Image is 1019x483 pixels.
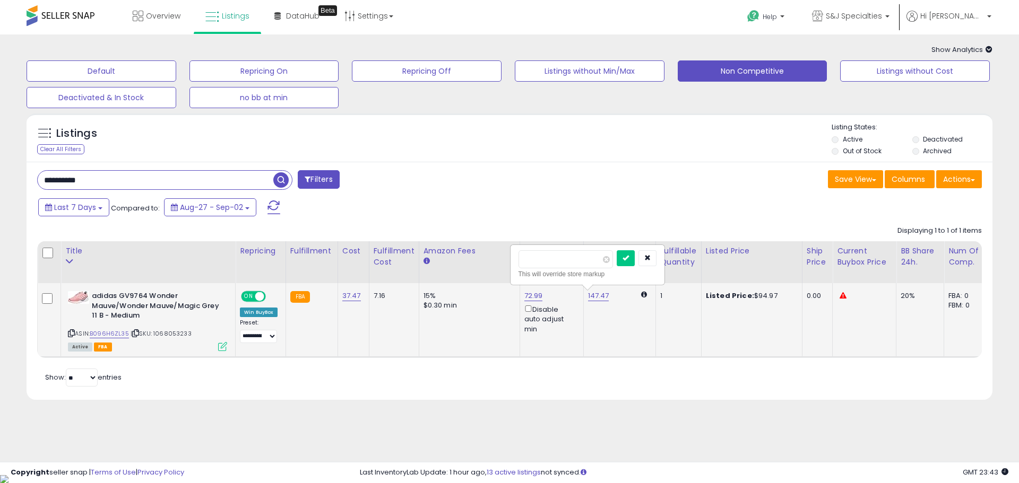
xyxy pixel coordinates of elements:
[27,87,176,108] button: Deactivated & In Stock
[837,245,892,268] div: Current Buybox Price
[892,174,925,185] span: Columns
[180,202,243,213] span: Aug-27 - Sep-02
[706,291,794,301] div: $94.97
[240,308,278,317] div: Win BuyBox
[189,87,339,108] button: no bb at min
[660,291,693,301] div: 1
[807,291,824,301] div: 0.00
[424,301,512,310] div: $0.30 min
[906,11,991,34] a: Hi [PERSON_NAME]
[832,122,992,133] p: Listing States:
[92,291,221,323] b: adidas GV9764 Wonder Mauve/Wonder Mauve/Magic Grey 11 B - Medium
[920,11,984,21] span: Hi [PERSON_NAME]
[54,202,96,213] span: Last 7 Days
[146,11,180,21] span: Overview
[11,467,49,477] strong: Copyright
[240,245,281,257] div: Repricing
[242,292,255,301] span: ON
[298,170,339,189] button: Filters
[826,11,882,21] span: S&J Specialties
[739,2,795,34] a: Help
[222,11,249,21] span: Listings
[936,170,982,188] button: Actions
[923,135,963,144] label: Deactivated
[374,245,414,268] div: Fulfillment Cost
[189,60,339,82] button: Repricing On
[38,198,109,216] button: Last 7 Days
[519,269,657,279] div: This will override store markup
[843,135,862,144] label: Active
[807,245,828,268] div: Ship Price
[843,146,882,155] label: Out of Stock
[885,170,935,188] button: Columns
[524,291,543,301] a: 72.99
[948,291,983,301] div: FBA: 0
[840,60,990,82] button: Listings without Cost
[923,146,952,155] label: Archived
[264,292,281,301] span: OFF
[290,245,333,257] div: Fulfillment
[342,291,361,301] a: 37.47
[678,60,827,82] button: Non Competitive
[94,343,112,352] span: FBA
[56,126,97,141] h5: Listings
[948,301,983,310] div: FBM: 0
[111,203,160,213] span: Compared to:
[763,12,777,21] span: Help
[68,343,92,352] span: All listings currently available for purchase on Amazon
[487,467,541,477] a: 13 active listings
[524,303,575,334] div: Disable auto adjust min
[901,245,939,268] div: BB Share 24h.
[240,319,278,343] div: Preset:
[901,291,936,301] div: 20%
[164,198,256,216] button: Aug-27 - Sep-02
[374,291,411,301] div: 7.16
[660,245,697,268] div: Fulfillable Quantity
[286,11,319,21] span: DataHub
[706,245,798,257] div: Listed Price
[37,144,84,154] div: Clear All Filters
[706,291,754,301] b: Listed Price:
[342,245,365,257] div: Cost
[931,45,992,55] span: Show Analytics
[424,245,515,257] div: Amazon Fees
[424,257,430,266] small: Amazon Fees.
[68,291,227,350] div: ASIN:
[360,468,1008,478] div: Last InventoryLab Update: 1 hour ago, not synced.
[352,60,502,82] button: Repricing Off
[91,467,136,477] a: Terms of Use
[588,291,609,301] a: 147.47
[948,245,987,268] div: Num of Comp.
[68,291,89,304] img: 419spCKOU5L._SL40_.jpg
[424,291,512,301] div: 15%
[90,329,129,338] a: B096H6ZL35
[45,372,122,382] span: Show: entries
[897,226,982,236] div: Displaying 1 to 1 of 1 items
[131,329,192,338] span: | SKU: 1068053233
[747,10,760,23] i: Get Help
[27,60,176,82] button: Default
[11,468,184,478] div: seller snap | |
[515,60,664,82] button: Listings without Min/Max
[318,5,337,16] div: Tooltip anchor
[290,291,310,303] small: FBA
[65,245,231,257] div: Title
[828,170,883,188] button: Save View
[963,467,1008,477] span: 2025-09-10 23:43 GMT
[137,467,184,477] a: Privacy Policy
